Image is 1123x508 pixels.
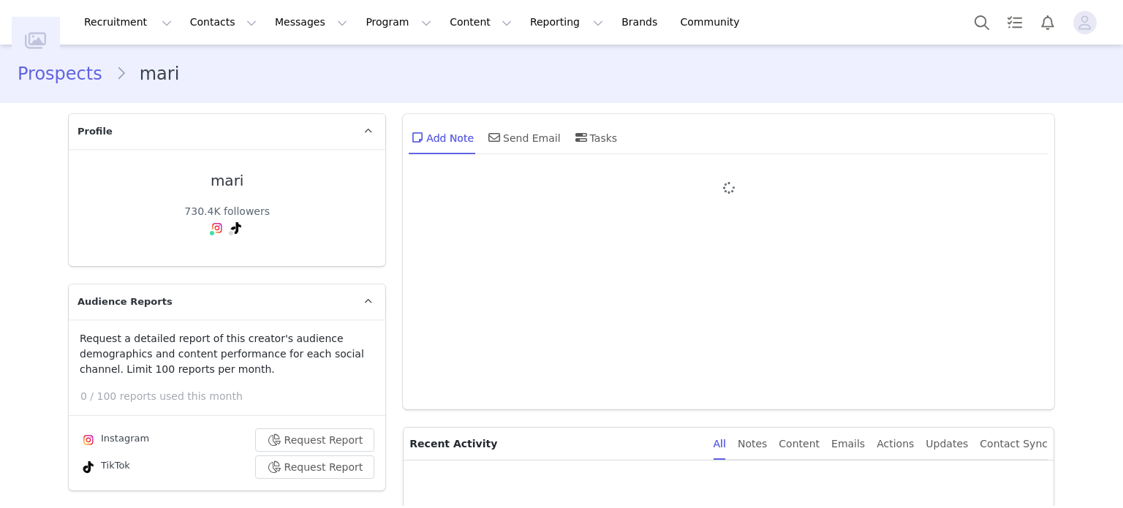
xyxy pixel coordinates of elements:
[184,216,270,231] div: 730.4K followers
[831,428,865,460] div: Emails
[77,306,173,321] span: Audience Reports
[1065,11,1111,34] button: Profile
[18,61,116,87] a: Prospects
[181,6,265,39] button: Contacts
[521,6,612,39] button: Reporting
[980,428,1048,460] div: Contact Sync
[1032,6,1064,39] button: Notifications
[75,6,181,39] button: Recruitment
[357,6,440,39] button: Program
[966,6,998,39] button: Search
[80,401,385,416] p: 0 / 100 reports used this month
[255,467,375,490] button: Request Report
[211,234,223,246] img: instagram.svg
[613,6,670,39] a: Brands
[877,428,914,460] div: Actions
[266,6,356,39] button: Messages
[441,6,521,39] button: Content
[184,173,271,184] img: 1c21b484-a75d-4ede-bf40-93f3df8ac5ce.jpg
[80,470,130,488] div: TikTok
[80,343,374,389] p: Request a detailed report of this creator's audience demographics and content performance for eac...
[738,428,767,460] div: Notes
[999,6,1031,39] a: Tasks
[83,446,94,458] img: instagram.svg
[409,428,701,460] p: Recent Activity
[779,428,820,460] div: Content
[572,120,618,155] div: Tasks
[80,443,149,460] div: Instagram
[409,120,474,155] div: Add Note
[211,184,244,201] div: mari
[1078,11,1092,34] div: avatar
[672,6,755,39] a: Community
[485,120,561,155] div: Send Email
[77,124,113,139] span: Profile
[926,428,968,460] div: Updates
[255,440,375,463] button: Request Report
[714,428,726,460] div: All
